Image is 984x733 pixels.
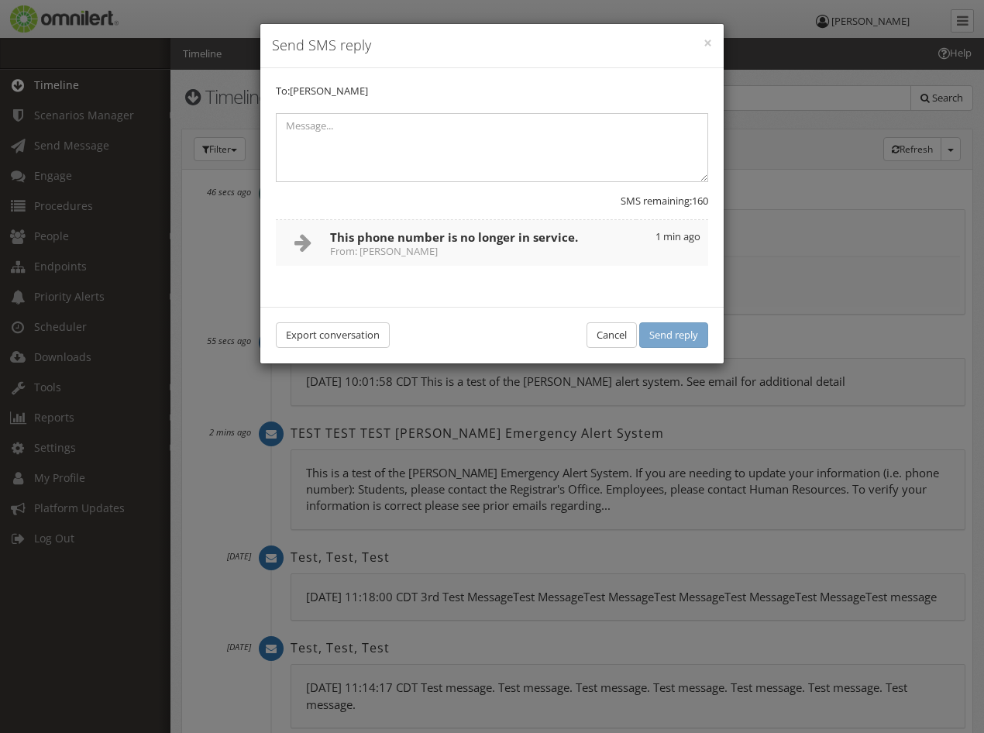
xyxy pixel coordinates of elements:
[704,36,712,51] button: ×
[35,11,67,25] span: Help
[636,220,708,267] td: 1 min ago
[272,36,712,56] h4: Send SMS reply
[276,194,708,208] div: SMS remaining:
[587,322,637,348] button: Cancel
[276,322,390,348] button: Export conversation
[290,84,368,98] span: [PERSON_NAME]
[330,229,628,256] h4: This phone number is no longer in service.
[330,246,628,256] small: From: [PERSON_NAME]
[692,194,708,208] span: 160
[286,328,380,342] span: Export conversation
[276,84,368,98] label: To:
